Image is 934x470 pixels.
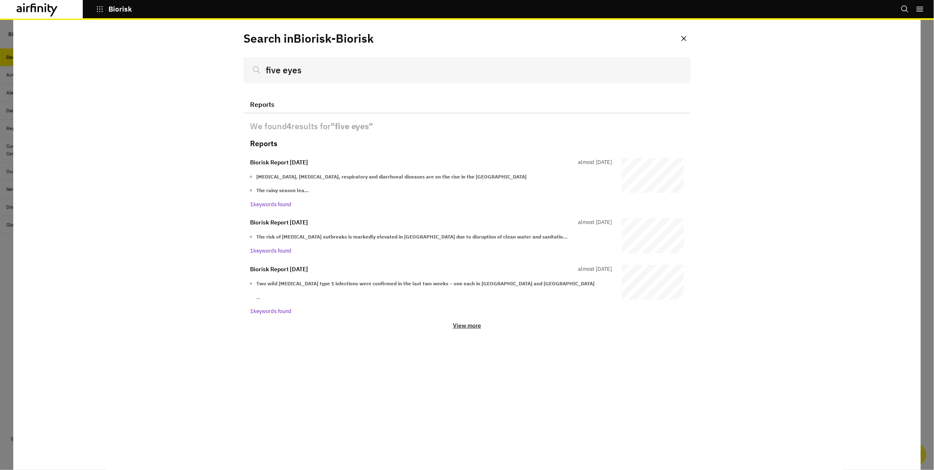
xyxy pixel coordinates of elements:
p: 1 keywords found [250,200,612,209]
p: 1 keywords found [250,247,612,255]
input: Search... [243,57,691,83]
ul: … [250,280,612,301]
button: Biorisk [96,2,132,16]
strong: Two wild [MEDICAL_DATA] type 1 infections were confirmed in the last two weeks – one each in [GEO... [256,280,595,287]
strong: [MEDICAL_DATA], [MEDICAL_DATA], respiratory and diarrhoeal diseases are on the rise in the [GEOGR... [256,174,527,180]
p: Search in Biorisk - Biorisk [243,30,374,47]
p: Biorisk Report [DATE] [250,265,308,274]
p: Biorisk Report [DATE] [250,158,308,167]
button: Search [901,2,909,16]
p: View more [453,322,481,329]
p: almost [DATE] [575,158,612,167]
strong: The risk of [MEDICAL_DATA] outbreaks is markedly elevated in [GEOGRAPHIC_DATA] due to disruption ... [256,234,568,240]
button: Close [677,32,691,45]
p: 1 keywords found [250,307,612,316]
b: " five eyes " [331,121,373,132]
p: almost [DATE] [575,265,612,274]
p: We found results for [250,120,684,133]
h2: Reports [250,139,277,148]
p: Biorisk Report [DATE] [250,218,308,227]
p: Biorisk [108,5,132,13]
p: almost [DATE] [575,218,612,227]
b: 4 [287,121,292,132]
strong: The rainy season lea… [256,187,309,193]
button: Reports [243,96,281,113]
